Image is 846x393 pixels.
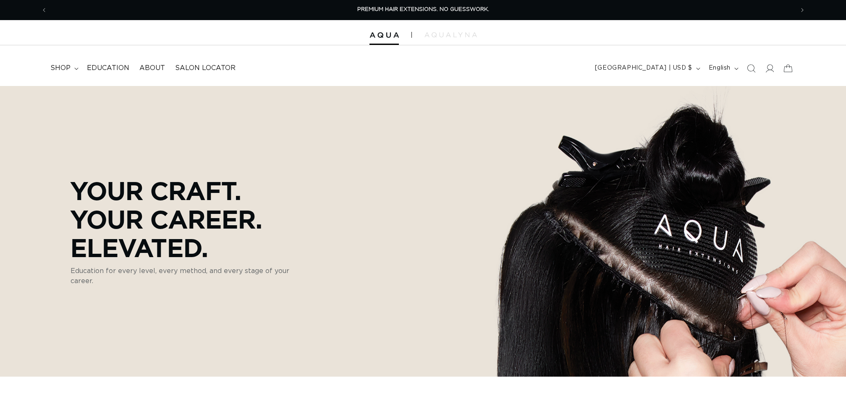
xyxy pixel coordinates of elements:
img: Aqua Hair Extensions [369,32,399,38]
p: Your Craft. Your Career. Elevated. [71,176,310,262]
button: Previous announcement [35,2,53,18]
summary: shop [45,59,82,78]
a: About [134,59,170,78]
span: English [709,64,731,73]
span: Education [87,64,129,73]
span: PREMIUM HAIR EXTENSIONS. NO GUESSWORK. [357,7,489,12]
span: About [139,64,165,73]
span: [GEOGRAPHIC_DATA] | USD $ [595,64,692,73]
button: [GEOGRAPHIC_DATA] | USD $ [590,60,704,76]
span: Salon Locator [175,64,236,73]
span: shop [50,64,71,73]
summary: Search [742,59,760,78]
a: Education [82,59,134,78]
p: Education for every level, every method, and every stage of your career. [71,266,310,286]
button: Next announcement [793,2,812,18]
a: Salon Locator [170,59,241,78]
button: English [704,60,742,76]
img: aqualyna.com [424,32,477,37]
